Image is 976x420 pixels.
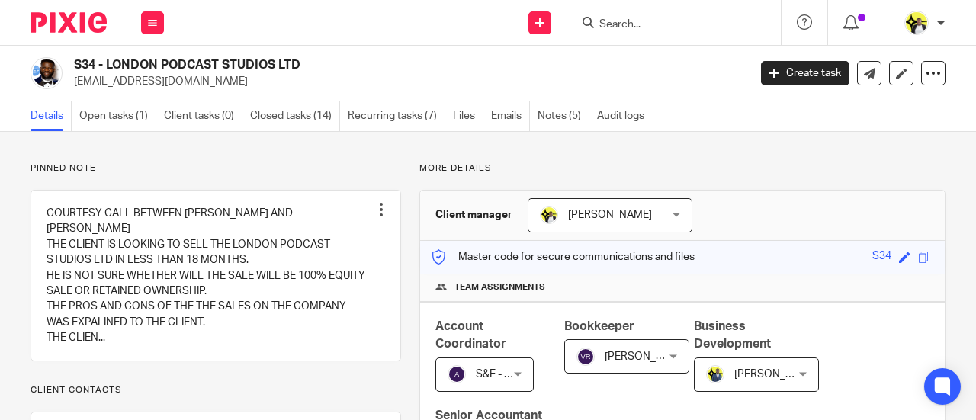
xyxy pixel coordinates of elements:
[435,207,512,223] h3: Client manager
[30,12,107,33] img: Pixie
[448,365,466,383] img: svg%3E
[30,57,63,89] img: Kiosa%20Sukami%20Getty%20Images.png
[491,101,530,131] a: Emails
[564,320,634,332] span: Bookkeeper
[432,249,695,265] p: Master code for secure communications and files
[164,101,242,131] a: Client tasks (0)
[476,369,518,380] span: S&E - AC
[79,101,156,131] a: Open tasks (1)
[30,101,72,131] a: Details
[904,11,929,35] img: Carine-Starbridge.jpg
[453,101,483,131] a: Files
[74,57,605,73] h2: S34 - LONDON PODCAST STUDIOS LTD
[30,162,401,175] p: Pinned note
[706,365,724,383] img: Dennis-Starbridge.jpg
[74,74,738,89] p: [EMAIL_ADDRESS][DOMAIN_NAME]
[605,351,689,362] span: [PERSON_NAME]
[568,210,652,220] span: [PERSON_NAME]
[597,101,652,131] a: Audit logs
[30,384,401,396] p: Client contacts
[872,248,891,266] div: S34
[435,320,506,350] span: Account Coordinator
[598,18,735,32] input: Search
[250,101,340,131] a: Closed tasks (14)
[576,348,595,366] img: svg%3E
[540,206,558,224] img: Carine-Starbridge.jpg
[761,61,849,85] a: Create task
[734,369,818,380] span: [PERSON_NAME]
[348,101,445,131] a: Recurring tasks (7)
[419,162,945,175] p: More details
[538,101,589,131] a: Notes (5)
[454,281,545,293] span: Team assignments
[694,320,771,350] span: Business Development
